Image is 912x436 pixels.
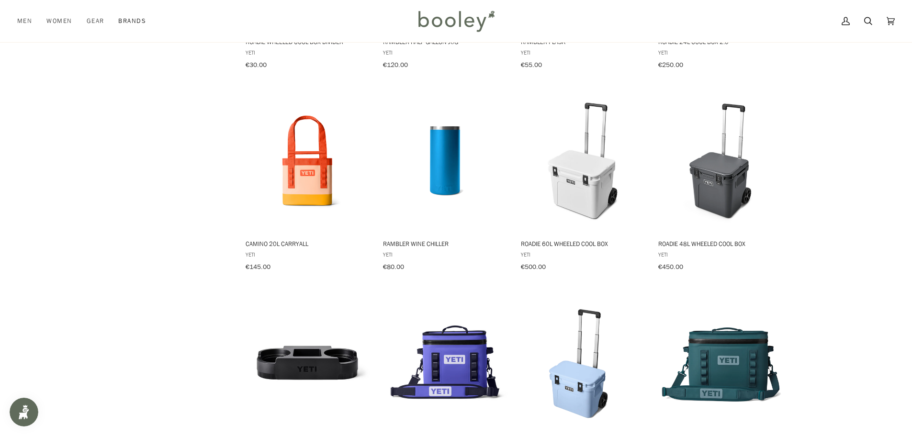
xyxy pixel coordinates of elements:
img: Yeti Hopper Flip 18L Agave Teal - Booley Galway [657,300,784,426]
span: YETI [383,48,507,56]
span: Brands [118,16,146,26]
span: Rambler Wine Chiller [383,239,507,248]
span: Roadie 60L Wheeled Cool Box [521,239,645,248]
span: Camino 20L Carryall [246,239,370,248]
span: Gear [87,16,104,26]
img: Yeti Roadie 48 L Charcoal - Booley Galway [657,97,784,224]
span: YETI [521,48,645,56]
img: Booley [414,7,498,35]
iframe: Button to open loyalty program pop-up [10,398,38,426]
span: YETI [658,48,782,56]
a: Roadie 48L Wheeled Cool Box [657,89,784,274]
img: Yeti Hopper Flip 12L Cool Bag Ultramarine Violet - Booley Galway [382,300,508,426]
img: Yeti Rambler Wine Chiller Big Wave Blue - Booley Galway [382,97,508,224]
span: YETI [246,250,370,258]
span: YETI [521,250,645,258]
span: €80.00 [383,262,404,271]
span: Men [17,16,32,26]
a: Roadie 60L Wheeled Cool Box [519,89,646,274]
span: €145.00 [246,262,270,271]
span: €120.00 [383,60,408,69]
img: Yeti Roadie Wheeled Cooler Cup Caddy - Booley Galway [244,300,371,426]
span: €30.00 [246,60,267,69]
span: €450.00 [658,262,683,271]
span: Roadie 48L Wheeled Cool Box [658,239,782,248]
img: Yeti Roadie 32L Wheeled Cool Box Big Sky Blue - Booley Galway [519,300,646,426]
span: €250.00 [658,60,683,69]
span: Women [46,16,72,26]
span: YETI [246,48,370,56]
img: Yeti Camino 20L Carryall Peach / Beekeeper - Booley Galway [244,97,371,224]
span: €55.00 [521,60,542,69]
span: YETI [383,250,507,258]
a: Camino 20L Carryall [244,89,371,274]
span: YETI [658,250,782,258]
a: Rambler Wine Chiller [382,89,508,274]
span: €500.00 [521,262,546,271]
